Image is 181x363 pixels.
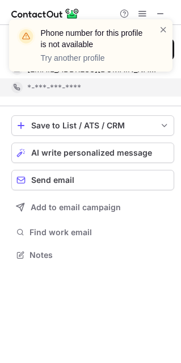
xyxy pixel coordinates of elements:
[41,27,145,50] header: Phone number for this profile is not available
[11,247,174,263] button: Notes
[30,227,170,237] span: Find work email
[41,52,145,64] p: Try another profile
[30,250,170,260] span: Notes
[17,27,35,45] img: warning
[11,7,79,20] img: ContactOut v5.3.10
[31,148,152,157] span: AI write personalized message
[11,115,174,136] button: save-profile-one-click
[11,170,174,190] button: Send email
[11,197,174,218] button: Add to email campaign
[11,224,174,240] button: Find work email
[31,176,74,185] span: Send email
[31,121,154,130] div: Save to List / ATS / CRM
[31,203,121,212] span: Add to email campaign
[11,143,174,163] button: AI write personalized message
